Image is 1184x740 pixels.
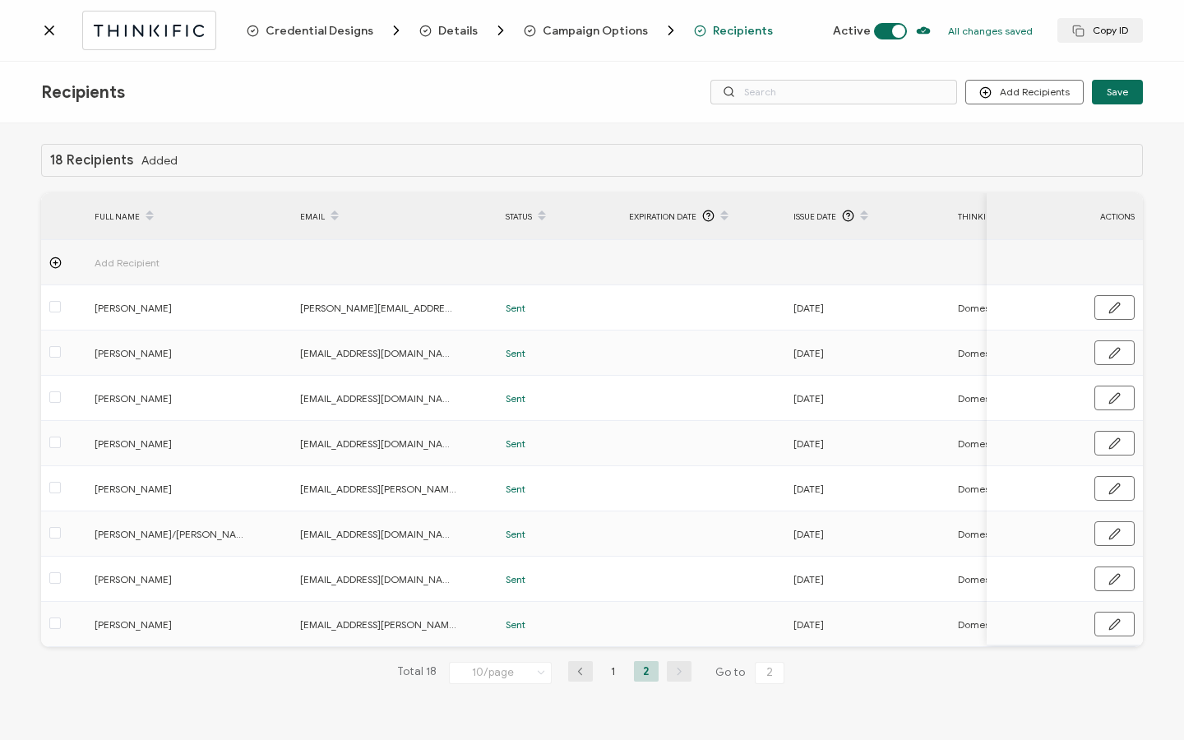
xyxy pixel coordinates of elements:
span: [DATE] [793,570,824,589]
h1: 18 Recipients [50,153,133,168]
div: Breadcrumb [247,22,773,39]
span: Credential Designs [247,22,405,39]
span: [PERSON_NAME] [95,570,251,589]
span: Sent [506,525,525,543]
span: Recipients [694,25,773,37]
button: Copy ID [1057,18,1143,43]
span: Recipients [41,82,125,103]
span: Sent [506,389,525,408]
img: thinkific.svg [91,21,207,41]
span: Sent [506,479,525,498]
p: All changes saved [948,25,1033,37]
button: Save [1092,80,1143,104]
button: Add Recipients [965,80,1084,104]
span: [DATE] [793,479,824,498]
span: [DATE] [793,434,824,453]
span: Sent [506,434,525,453]
span: [PERSON_NAME] [95,298,251,317]
div: EMAIL [292,202,497,230]
span: [EMAIL_ADDRESS][DOMAIN_NAME] [300,344,456,363]
li: 2 [634,661,659,682]
span: Sent [506,615,525,634]
iframe: Chat Widget [1102,661,1184,740]
span: Expiration Date [629,207,696,226]
div: FULL NAME [86,202,292,230]
input: Search [710,80,957,104]
span: Sent [506,344,525,363]
span: Total 18 [397,661,437,684]
div: Status [497,202,621,230]
span: Credential Designs [266,25,373,37]
span: [DATE] [793,525,824,543]
input: Select [449,662,552,684]
span: Sent [506,298,525,317]
span: [PERSON_NAME] [95,479,251,498]
span: Add Recipient [95,253,251,272]
span: Issue Date [793,207,836,226]
span: Copy ID [1072,25,1128,37]
span: [DATE] [793,389,824,408]
span: [PERSON_NAME] [95,434,251,453]
span: [DATE] [793,615,824,634]
span: Details [438,25,478,37]
span: [DATE] [793,344,824,363]
span: Details [419,22,509,39]
span: [EMAIL_ADDRESS][DOMAIN_NAME] [300,570,456,589]
li: 1 [601,661,626,682]
span: [PERSON_NAME]/[PERSON_NAME] [95,525,251,543]
span: [DATE] [793,298,824,317]
span: Save [1107,87,1128,97]
span: Go to [715,661,788,684]
span: Active [833,24,871,38]
span: Sent [506,570,525,589]
span: [PERSON_NAME] [95,344,251,363]
span: [PERSON_NAME] [95,389,251,408]
span: [EMAIL_ADDRESS][PERSON_NAME][DOMAIN_NAME] [300,479,456,498]
span: [PERSON_NAME][EMAIL_ADDRESS][DOMAIN_NAME] [300,298,456,317]
span: Added [141,155,178,167]
span: Campaign Options [543,25,648,37]
span: [EMAIL_ADDRESS][DOMAIN_NAME] [300,389,456,408]
span: [EMAIL_ADDRESS][DOMAIN_NAME] [300,434,456,453]
span: Campaign Options [524,22,679,39]
div: Thinkific Course Name [950,207,1114,226]
span: [EMAIL_ADDRESS][DOMAIN_NAME] [300,525,456,543]
span: [PERSON_NAME] [95,615,251,634]
span: Recipients [713,25,773,37]
span: [EMAIL_ADDRESS][PERSON_NAME][DOMAIN_NAME] [300,615,456,634]
div: ACTIONS [987,207,1143,226]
